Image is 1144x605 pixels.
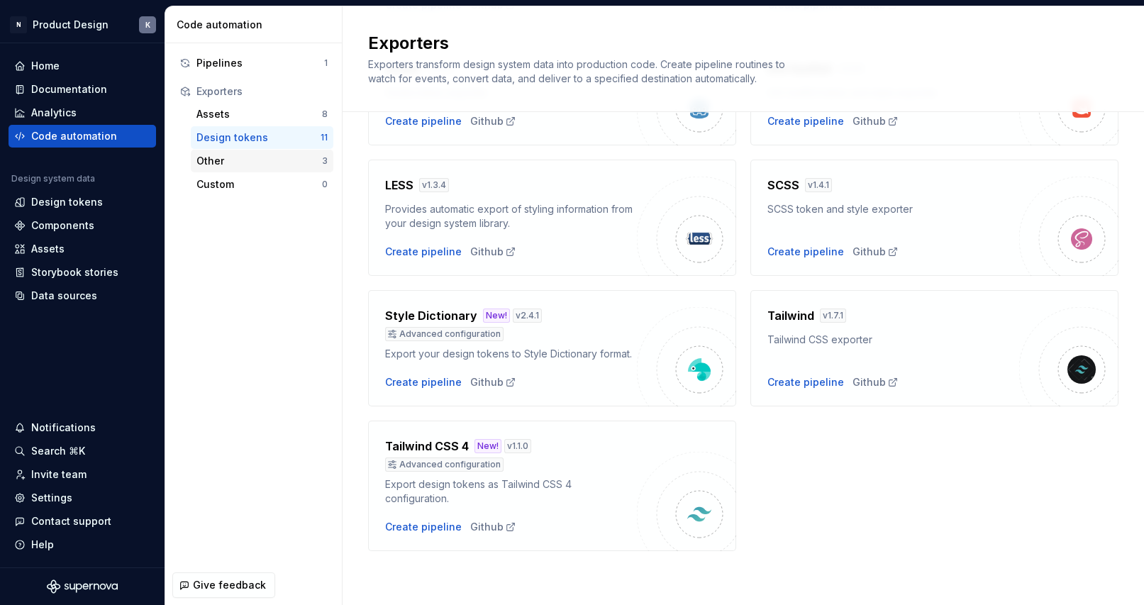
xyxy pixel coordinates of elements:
svg: Supernova Logo [47,579,118,594]
div: Github [470,114,516,128]
button: Create pipeline [767,375,844,389]
div: Pipelines [196,56,324,70]
button: Create pipeline [767,245,844,259]
a: Design tokens [9,191,156,213]
button: Pipelines1 [174,52,333,74]
a: Analytics [9,101,156,124]
button: Create pipeline [385,375,462,389]
div: 3 [322,155,328,167]
div: Github [470,375,516,389]
div: Exporters [196,84,328,99]
div: Invite team [31,467,87,482]
div: Advanced configuration [385,457,504,472]
a: Github [853,114,899,128]
span: Give feedback [193,578,266,592]
button: Create pipeline [385,114,462,128]
h4: Style Dictionary [385,307,477,324]
div: New! [474,439,501,453]
button: Help [9,533,156,556]
div: K [145,19,150,30]
div: N [10,16,27,33]
a: Design tokens11 [191,126,333,149]
button: Search ⌘K [9,440,156,462]
div: Custom [196,177,322,192]
div: Search ⌘K [31,444,85,458]
button: NProduct DesignK [3,9,162,40]
div: v 1.3.4 [419,178,449,192]
button: Notifications [9,416,156,439]
a: Code automation [9,125,156,148]
a: Github [470,520,516,534]
a: Home [9,55,156,77]
h2: Exporters [368,32,1101,55]
div: v 1.1.0 [504,439,531,453]
h4: SCSS [767,177,799,194]
div: Home [31,59,60,73]
a: Settings [9,487,156,509]
div: Github [470,245,516,259]
div: Documentation [31,82,107,96]
span: Exporters transform design system data into production code. Create pipeline routines to watch fo... [368,58,788,84]
div: v 1.4.1 [805,178,832,192]
h4: Tailwind [767,307,814,324]
div: Data sources [31,289,97,303]
div: Storybook stories [31,265,118,279]
div: v 1.7.1 [820,309,846,323]
div: Design tokens [196,131,321,145]
a: Storybook stories [9,261,156,284]
div: 1 [324,57,328,69]
div: Components [31,218,94,233]
button: Create pipeline [385,520,462,534]
div: Code automation [31,129,117,143]
button: Other3 [191,150,333,172]
div: Design tokens [31,195,103,209]
div: Code automation [177,18,336,32]
div: Contact support [31,514,111,528]
a: Data sources [9,284,156,307]
a: Documentation [9,78,156,101]
div: Create pipeline [385,245,462,259]
button: Create pipeline [767,114,844,128]
a: Invite team [9,463,156,486]
div: Assets [31,242,65,256]
div: Export your design tokens to Style Dictionary format. [385,347,637,361]
button: Give feedback [172,572,275,598]
div: Analytics [31,106,77,120]
div: Design system data [11,173,95,184]
a: Github [853,245,899,259]
a: Assets [9,238,156,260]
a: Components [9,214,156,237]
div: Provides automatic export of styling information from your design system library. [385,202,637,231]
button: Assets8 [191,103,333,126]
div: SCSS token and style exporter [767,202,1019,216]
a: Github [853,375,899,389]
button: Custom0 [191,173,333,196]
div: New! [483,309,510,323]
div: Settings [31,491,72,505]
h4: LESS [385,177,413,194]
button: Contact support [9,510,156,533]
div: Advanced configuration [385,327,504,341]
h4: Tailwind CSS 4 [385,438,469,455]
div: Help [31,538,54,552]
div: 11 [321,132,328,143]
div: Other [196,154,322,168]
div: Tailwind CSS exporter [767,333,1019,347]
div: Notifications [31,421,96,435]
div: Product Design [33,18,109,32]
div: 8 [322,109,328,120]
